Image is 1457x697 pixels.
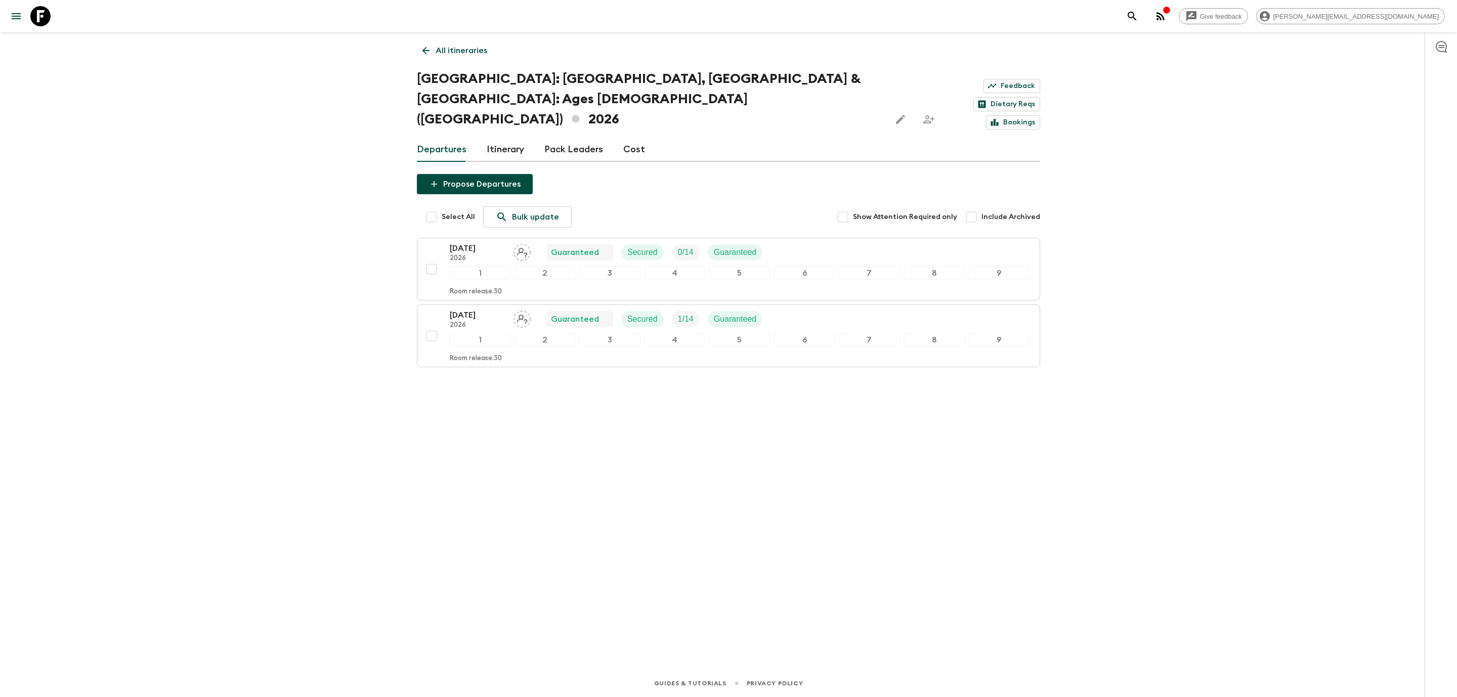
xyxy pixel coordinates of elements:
div: 2 [515,333,575,346]
a: Itinerary [487,138,524,162]
span: Include Archived [981,212,1040,222]
span: Share this itinerary [919,109,939,129]
p: Room release: 30 [450,355,502,363]
div: 2 [515,267,575,280]
p: Secured [627,313,658,325]
div: Secured [621,244,664,260]
a: Bulk update [483,206,572,228]
a: Pack Leaders [544,138,603,162]
a: Bookings [986,115,1040,129]
span: Select All [442,212,475,222]
p: 2026 [450,321,505,329]
p: [DATE] [450,242,505,254]
p: Bulk update [512,211,559,223]
div: [PERSON_NAME][EMAIL_ADDRESS][DOMAIN_NAME] [1256,8,1445,24]
div: 1 [450,333,510,346]
p: 2026 [450,254,505,263]
div: Trip Fill [672,311,700,327]
p: 1 / 14 [678,313,694,325]
span: Assign pack leader [513,247,531,255]
p: Guaranteed [714,313,757,325]
div: 8 [904,267,965,280]
div: 9 [969,267,1030,280]
a: All itineraries [417,40,493,61]
div: 8 [904,333,965,346]
p: Guaranteed [714,246,757,258]
p: [DATE] [450,309,505,321]
div: 7 [839,333,899,346]
p: Secured [627,246,658,258]
a: Departures [417,138,466,162]
p: 0 / 14 [678,246,694,258]
div: 9 [969,333,1030,346]
button: [DATE]2026Assign pack leaderGuaranteedSecuredTrip FillGuaranteed123456789Room release:30 [417,304,1040,367]
div: 1 [450,267,510,280]
div: Trip Fill [672,244,700,260]
div: 3 [579,333,640,346]
div: 3 [579,267,640,280]
a: Give feedback [1179,8,1248,24]
div: Secured [621,311,664,327]
a: Privacy Policy [747,678,803,689]
a: Guides & Tutorials [654,678,726,689]
div: 4 [645,333,705,346]
span: [PERSON_NAME][EMAIL_ADDRESS][DOMAIN_NAME] [1268,13,1444,20]
p: Guaranteed [551,246,599,258]
a: Cost [623,138,645,162]
button: [DATE]2026Assign pack leaderGuaranteedSecuredTrip FillGuaranteed123456789Room release:30 [417,238,1040,300]
a: Dietary Reqs [973,97,1040,111]
div: 6 [774,267,835,280]
p: All itineraries [436,45,487,57]
span: Show Attention Required only [853,212,957,222]
div: 4 [645,267,705,280]
div: 5 [709,267,770,280]
h1: [GEOGRAPHIC_DATA]: [GEOGRAPHIC_DATA], [GEOGRAPHIC_DATA] & [GEOGRAPHIC_DATA]: Ages [DEMOGRAPHIC_DA... [417,69,882,129]
button: menu [6,6,26,26]
p: Room release: 30 [450,288,502,296]
p: Guaranteed [551,313,599,325]
span: Assign pack leader [513,314,531,322]
button: Edit this itinerary [890,109,911,129]
a: Feedback [983,79,1040,93]
button: search adventures [1122,6,1142,26]
div: 6 [774,333,835,346]
button: Propose Departures [417,174,533,194]
span: Give feedback [1194,13,1248,20]
div: 7 [839,267,899,280]
div: 5 [709,333,770,346]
